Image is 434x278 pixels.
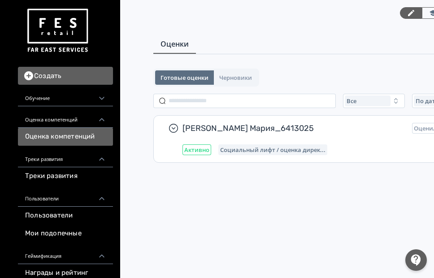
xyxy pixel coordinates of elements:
[182,123,405,134] span: [PERSON_NAME] Мария_6413025
[18,146,113,167] div: Треки развития
[18,243,113,264] div: Геймификация
[155,70,214,85] button: Готовые оценки
[18,167,113,185] a: Треки развития
[18,67,113,85] button: Создать
[18,207,113,225] a: Пользователи
[184,146,209,153] span: Активно
[18,85,113,106] div: Обучение
[347,97,356,104] span: Все
[18,185,113,207] div: Пользователи
[214,70,257,85] button: Черновики
[219,74,252,81] span: Черновики
[25,5,90,56] img: https://files.teachbase.ru/system/account/57463/logo/medium-936fc5084dd2c598f50a98b9cbe0469a.png
[18,106,113,128] div: Оценка компетенций
[18,128,113,146] a: Оценка компетенций
[161,74,208,81] span: Готовые оценки
[161,39,189,49] span: Оценки
[18,225,113,243] a: Мои подопечные
[220,146,325,153] span: Социальный лифт / оценка директора магазина
[343,94,405,108] button: Все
